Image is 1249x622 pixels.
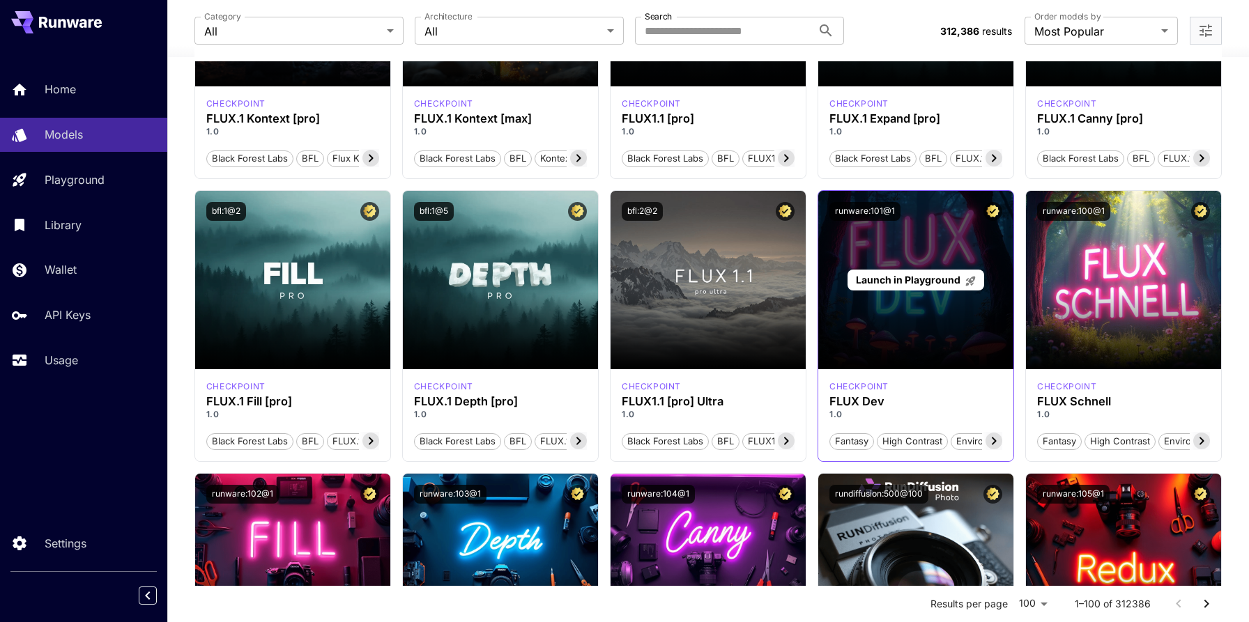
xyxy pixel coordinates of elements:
[414,125,587,138] p: 1.0
[919,149,947,167] button: BFL
[712,149,740,167] button: BFL
[206,125,379,138] p: 1.0
[622,435,708,449] span: Black Forest Labs
[622,98,681,110] p: checkpoint
[568,485,587,504] button: Certified Model – Vetted for best performance and includes a commercial license.
[139,586,157,605] button: Collapse sidebar
[45,261,77,278] p: Wallet
[414,432,501,450] button: Black Forest Labs
[951,435,1016,449] span: Environment
[920,152,947,166] span: BFL
[1037,125,1210,138] p: 1.0
[856,274,960,286] span: Launch in Playground
[206,485,279,504] button: runware:102@1
[622,485,695,504] button: runware:104@1
[742,149,811,167] button: FLUX1.1 [pro]
[206,98,266,110] p: checkpoint
[622,408,795,421] p: 1.0
[1034,10,1101,22] label: Order models by
[951,432,1016,450] button: Environment
[1197,22,1214,40] button: Open more filters
[206,98,266,110] div: FlUX.1 Kontext [pro]
[622,395,795,408] h3: FLUX1.1 [pro] Ultra
[535,149,578,167] button: Kontext
[1085,435,1155,449] span: High Contrast
[149,583,167,608] div: Collapse sidebar
[742,432,834,450] button: FLUX1.1 [pro] Ultra
[829,112,1002,125] h3: FLUX.1 Expand [pro]
[776,202,795,221] button: Certified Model – Vetted for best performance and includes a commercial license.
[207,435,293,449] span: Black Forest Labs
[878,435,947,449] span: High Contrast
[829,380,889,393] p: checkpoint
[1191,485,1210,504] button: Certified Model – Vetted for best performance and includes a commercial license.
[504,149,532,167] button: BFL
[1038,435,1081,449] span: Fantasy
[829,395,1002,408] h3: FLUX Dev
[982,25,1012,37] span: results
[1037,380,1096,393] p: checkpoint
[505,152,531,166] span: BFL
[206,112,379,125] h3: FLUX.1 Kontext [pro]
[45,535,86,552] p: Settings
[414,149,501,167] button: Black Forest Labs
[951,152,1049,166] span: FLUX.1 Expand [pro]
[206,149,293,167] button: Black Forest Labs
[622,112,795,125] h3: FLUX1.1 [pro]
[204,23,381,40] span: All
[776,485,795,504] button: Certified Model – Vetted for best performance and includes a commercial license.
[414,485,486,504] button: runware:103@1
[622,149,709,167] button: Black Forest Labs
[207,152,293,166] span: Black Forest Labs
[1159,435,1223,449] span: Environment
[45,81,76,98] p: Home
[829,149,917,167] button: Black Forest Labs
[622,152,708,166] span: Black Forest Labs
[45,306,91,323] p: API Keys
[622,380,681,393] div: fluxultra
[743,152,810,166] span: FLUX1.1 [pro]
[983,485,1002,504] button: Certified Model – Vetted for best performance and includes a commercial license.
[206,395,379,408] h3: FLUX.1 Fill [pro]
[206,408,379,421] p: 1.0
[504,432,532,450] button: BFL
[1034,23,1156,40] span: Most Popular
[535,432,628,450] button: FLUX.1 Depth [pro]
[712,432,740,450] button: BFL
[1037,149,1124,167] button: Black Forest Labs
[204,10,241,22] label: Category
[360,485,379,504] button: Certified Model – Vetted for best performance and includes a commercial license.
[1193,590,1220,618] button: Go to next page
[535,152,578,166] span: Kontext
[296,432,324,450] button: BFL
[45,171,105,188] p: Playground
[360,202,379,221] button: Certified Model – Vetted for best performance and includes a commercial license.
[45,126,83,143] p: Models
[414,202,454,221] button: bfl:1@5
[622,380,681,393] p: checkpoint
[622,125,795,138] p: 1.0
[45,217,82,233] p: Library
[1191,202,1210,221] button: Certified Model – Vetted for best performance and includes a commercial license.
[930,597,1008,611] p: Results per page
[829,408,1002,421] p: 1.0
[829,202,901,221] button: runware:101@1
[424,10,472,22] label: Architecture
[950,149,1050,167] button: FLUX.1 Expand [pro]
[622,202,663,221] button: bfl:2@2
[940,25,979,37] span: 312,386
[414,395,587,408] h3: FLUX.1 Depth [pro]
[1128,152,1154,166] span: BFL
[829,98,889,110] p: checkpoint
[327,432,406,450] button: FLUX.1 Fill [pro]
[414,98,473,110] p: checkpoint
[622,432,709,450] button: Black Forest Labs
[712,435,739,449] span: BFL
[414,98,473,110] div: FlUX.1 Kontext [max]
[1037,380,1096,393] div: FLUX.1 S
[1037,202,1110,221] button: runware:100@1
